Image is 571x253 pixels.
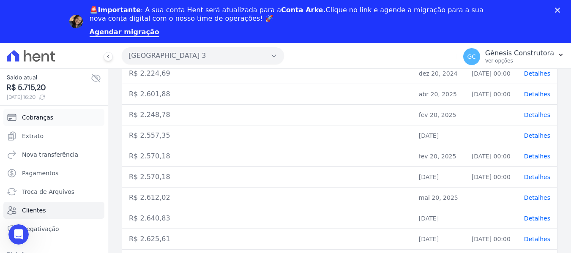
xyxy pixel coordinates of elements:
[122,63,412,84] td: R$ 2.224,69
[465,84,517,105] td: [DATE] 00:00
[465,167,517,188] td: [DATE] 00:00
[524,112,550,118] a: Detalhes
[122,229,412,250] td: R$ 2.625,61
[412,167,465,188] td: [DATE]
[8,224,29,245] iframe: Intercom live chat
[22,150,78,159] span: Nova transferência
[465,229,517,250] td: [DATE] 00:00
[22,206,46,215] span: Clientes
[524,132,550,139] a: Detalhes
[3,128,104,144] a: Extrato
[281,6,326,14] b: Conta Arke.
[412,146,465,167] td: fev 20, 2025
[7,73,91,82] span: Saldo atual
[122,208,412,229] td: R$ 2.640,83
[3,183,104,200] a: Troca de Arquivos
[412,125,465,146] td: [DATE]
[3,202,104,219] a: Clientes
[122,188,412,208] td: R$ 2.612,02
[465,146,517,167] td: [DATE] 00:00
[7,93,91,101] span: [DATE] 16:20
[412,229,465,250] td: [DATE]
[524,236,550,242] a: Detalhes
[412,63,465,84] td: dez 20, 2024
[412,84,465,105] td: abr 20, 2025
[3,220,104,237] a: Negativação
[524,194,550,201] a: Detalhes
[524,91,550,98] a: Detalhes
[122,105,412,125] td: R$ 2.248,78
[22,169,58,177] span: Pagamentos
[485,49,554,57] p: Gênesis Construtora
[412,208,465,229] td: [DATE]
[90,28,159,37] a: Agendar migração
[22,225,59,233] span: Negativação
[412,188,465,208] td: mai 20, 2025
[122,167,412,188] td: R$ 2.570,18
[3,109,104,126] a: Cobranças
[122,125,412,146] td: R$ 2.557,35
[485,57,554,64] p: Ver opções
[465,63,517,84] td: [DATE] 00:00
[90,6,489,23] div: : A sua conta Hent será atualizada para a Clique no link e agende a migração para a sua nova cont...
[69,15,83,28] img: Profile image for Adriane
[22,113,53,122] span: Cobranças
[122,84,412,105] td: R$ 2.601,88
[524,70,550,77] a: Detalhes
[524,215,550,222] a: Detalhes
[524,174,550,180] a: Detalhes
[122,47,284,64] button: [GEOGRAPHIC_DATA] 3
[555,8,563,13] div: Fechar
[22,188,74,196] span: Troca de Arquivos
[412,105,465,125] td: fev 20, 2025
[7,82,91,93] span: R$ 5.715,20
[3,146,104,163] a: Nova transferência
[22,132,44,140] span: Extrato
[524,153,550,160] a: Detalhes
[467,54,476,60] span: GC
[3,165,104,182] a: Pagamentos
[90,6,141,14] b: 🚨Importante
[122,146,412,167] td: R$ 2.570,18
[456,45,571,68] button: GC Gênesis Construtora Ver opções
